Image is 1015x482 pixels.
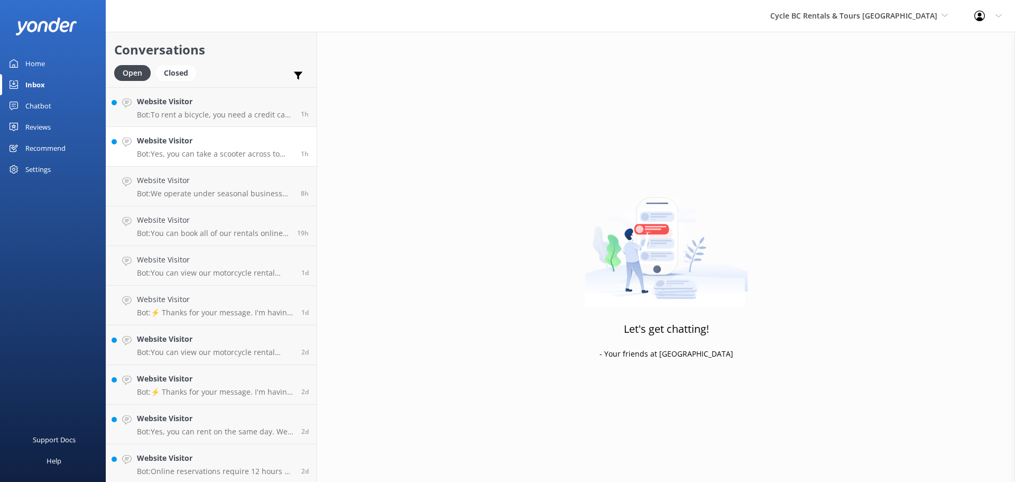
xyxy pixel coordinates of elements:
[137,373,293,385] h4: Website Visitor
[137,229,289,238] p: Bot: You can book all of our rentals online by clicking the 'Book Now' button on the top right co...
[137,268,293,278] p: Bot: You can view our motorcycle rental descriptions and pricing at [URL][DOMAIN_NAME]. For a cus...
[599,348,733,360] p: - Your friends at [GEOGRAPHIC_DATA]
[156,65,196,81] div: Closed
[114,40,309,60] h2: Conversations
[106,87,317,127] a: Website VisitorBot:To rent a bicycle, you need a credit card and a piece of government-issued pho...
[137,294,293,305] h4: Website Visitor
[770,11,937,21] span: Cycle BC Rentals & Tours [GEOGRAPHIC_DATA]
[137,189,293,198] p: Bot: We operate under seasonal business hours, which vary throughout the year. Please visit our C...
[106,365,317,405] a: Website VisitorBot:⚡ Thanks for your message. I'm having a difficult time finding the right answe...
[25,53,45,74] div: Home
[301,348,309,357] span: 04:10pm 08-Aug-2025 (UTC -07:00) America/Tijuana
[106,405,317,444] a: Website VisitorBot:Yes, you can rent on the same day. We always have equipment available, so feel...
[25,74,45,95] div: Inbox
[33,429,76,450] div: Support Docs
[156,67,201,78] a: Closed
[137,308,293,317] p: Bot: ⚡ Thanks for your message. I'm having a difficult time finding the right answer for you. Ple...
[137,387,293,397] p: Bot: ⚡ Thanks for your message. I'm having a difficult time finding the right answer for you. Ple...
[16,17,77,35] img: yonder-white-logo.png
[297,229,309,238] span: 09:25pm 09-Aug-2025 (UTC -07:00) America/Tijuana
[301,308,309,317] span: 07:02pm 08-Aug-2025 (UTC -07:00) America/Tijuana
[301,110,309,119] span: 03:44pm 10-Aug-2025 (UTC -07:00) America/Tijuana
[137,452,293,464] h4: Website Visitor
[106,286,317,325] a: Website VisitorBot:⚡ Thanks for your message. I'm having a difficult time finding the right answe...
[624,321,709,338] h3: Let's get chatting!
[106,127,317,167] a: Website VisitorBot:Yes, you can take a scooter across to [GEOGRAPHIC_DATA] on the ferry and retur...
[137,214,289,226] h4: Website Visitor
[137,110,293,120] p: Bot: To rent a bicycle, you need a credit card and a piece of government-issued photo identificat...
[25,159,51,180] div: Settings
[137,348,293,357] p: Bot: You can view our motorcycle rental descriptions and pricing at [URL][DOMAIN_NAME].
[301,387,309,396] span: 01:45pm 08-Aug-2025 (UTC -07:00) America/Tijuana
[25,95,51,116] div: Chatbot
[137,467,293,476] p: Bot: Online reservations require 12 hours or more notice. We always have equipment available, so ...
[106,246,317,286] a: Website VisitorBot:You can view our motorcycle rental descriptions and pricing at [URL][DOMAIN_NA...
[137,413,293,424] h4: Website Visitor
[137,254,293,266] h4: Website Visitor
[301,427,309,436] span: 07:19am 08-Aug-2025 (UTC -07:00) America/Tijuana
[585,175,748,307] img: artwork of a man stealing a conversation from at giant smartphone
[137,149,293,159] p: Bot: Yes, you can take a scooter across to [GEOGRAPHIC_DATA] on the ferry and return to [GEOGRAPH...
[301,268,309,277] span: 07:11pm 08-Aug-2025 (UTC -07:00) America/Tijuana
[106,206,317,246] a: Website VisitorBot:You can book all of our rentals online by clicking the 'Book Now' button on th...
[47,450,61,471] div: Help
[106,167,317,206] a: Website VisitorBot:We operate under seasonal business hours, which vary throughout the year. Plea...
[137,96,293,107] h4: Website Visitor
[114,67,156,78] a: Open
[25,116,51,138] div: Reviews
[137,427,293,436] p: Bot: Yes, you can rent on the same day. We always have equipment available, so feel free to drop ...
[301,467,309,476] span: 08:13pm 07-Aug-2025 (UTC -07:00) America/Tijuana
[25,138,66,159] div: Recommend
[301,189,309,198] span: 08:43am 10-Aug-2025 (UTC -07:00) America/Tijuana
[301,149,309,158] span: 03:03pm 10-Aug-2025 (UTC -07:00) America/Tijuana
[114,65,151,81] div: Open
[106,325,317,365] a: Website VisitorBot:You can view our motorcycle rental descriptions and pricing at [URL][DOMAIN_NA...
[137,333,293,345] h4: Website Visitor
[137,175,293,186] h4: Website Visitor
[137,135,293,147] h4: Website Visitor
